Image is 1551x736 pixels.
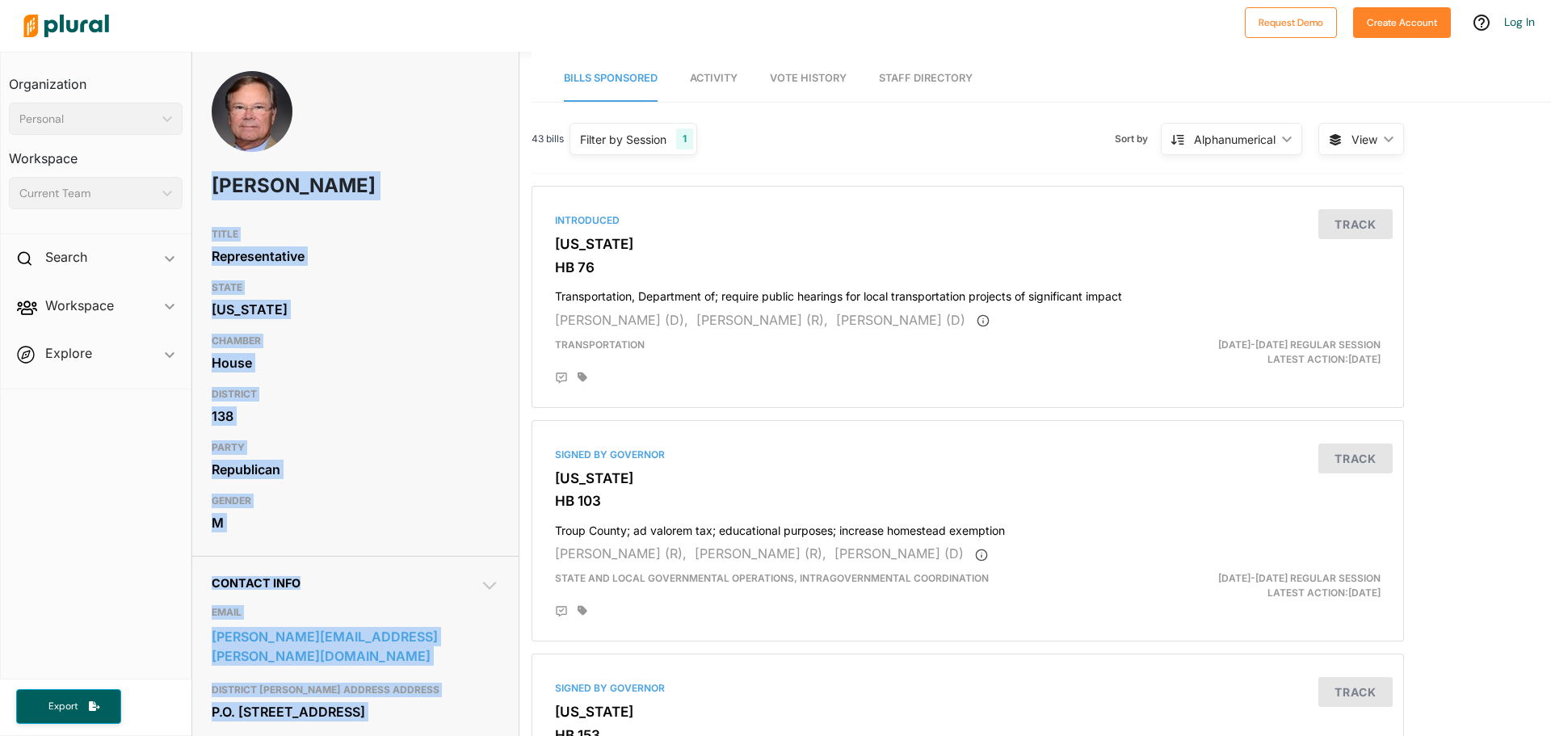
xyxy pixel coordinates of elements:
[555,605,568,618] div: Add Position Statement
[37,700,89,713] span: Export
[834,545,964,561] span: [PERSON_NAME] (D)
[212,457,499,482] div: Republican
[212,438,499,457] h3: PARTY
[690,72,738,84] span: Activity
[212,385,499,404] h3: DISTRICT
[555,312,688,328] span: [PERSON_NAME] (D),
[1115,132,1161,146] span: Sort by
[695,545,826,561] span: [PERSON_NAME] (R),
[1109,571,1393,600] div: Latest Action: [DATE]
[578,372,587,383] div: Add tags
[1245,7,1337,38] button: Request Demo
[555,213,1381,228] div: Introduced
[1194,131,1276,148] div: Alphanumerical
[212,162,384,210] h1: [PERSON_NAME]
[580,131,666,148] div: Filter by Session
[212,680,499,700] h3: DISTRICT [PERSON_NAME] ADDRESS ADDRESS
[690,56,738,102] a: Activity
[45,248,87,266] h2: Search
[555,470,1381,486] h3: [US_STATE]
[212,700,499,724] div: P.O. [STREET_ADDRESS]
[1109,338,1393,367] div: Latest Action: [DATE]
[770,72,847,84] span: Vote History
[19,111,156,128] div: Personal
[212,297,499,322] div: [US_STATE]
[564,72,658,84] span: Bills Sponsored
[1353,7,1451,38] button: Create Account
[555,339,645,351] span: Transportation
[555,493,1381,509] h3: HB 103
[555,545,687,561] span: [PERSON_NAME] (R),
[578,605,587,616] div: Add tags
[212,331,499,351] h3: CHAMBER
[555,681,1381,696] div: Signed by Governor
[564,56,658,102] a: Bills Sponsored
[9,135,183,170] h3: Workspace
[555,572,989,584] span: State and Local Governmental Operations, Intragovernmental Coordination
[696,312,828,328] span: [PERSON_NAME] (R),
[212,244,499,268] div: Representative
[555,448,1381,462] div: Signed by Governor
[1353,13,1451,30] a: Create Account
[1218,572,1381,584] span: [DATE]-[DATE] Regular Session
[770,56,847,102] a: Vote History
[1504,15,1535,29] a: Log In
[1245,13,1337,30] a: Request Demo
[836,312,965,328] span: [PERSON_NAME] (D)
[1351,131,1377,148] span: View
[212,71,292,192] img: Headshot of Vance Smith
[676,128,693,149] div: 1
[1318,209,1393,239] button: Track
[212,491,499,511] h3: GENDER
[555,282,1381,304] h4: Transportation, Department of; require public hearings for local transportation projects of signi...
[555,259,1381,275] h3: HB 76
[212,278,499,297] h3: STATE
[532,132,564,146] span: 43 bills
[1318,677,1393,707] button: Track
[19,185,156,202] div: Current Team
[555,372,568,385] div: Add Position Statement
[1318,444,1393,473] button: Track
[212,225,499,244] h3: TITLE
[555,704,1381,720] h3: [US_STATE]
[555,236,1381,252] h3: [US_STATE]
[1218,339,1381,351] span: [DATE]-[DATE] Regular Session
[9,61,183,96] h3: Organization
[212,404,499,428] div: 138
[212,511,499,535] div: M
[212,351,499,375] div: House
[212,625,499,668] a: [PERSON_NAME][EMAIL_ADDRESS][PERSON_NAME][DOMAIN_NAME]
[16,689,121,724] button: Export
[879,56,973,102] a: Staff Directory
[212,603,499,622] h3: EMAIL
[212,576,301,590] span: Contact Info
[555,516,1381,538] h4: Troup County; ad valorem tax; educational purposes; increase homestead exemption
